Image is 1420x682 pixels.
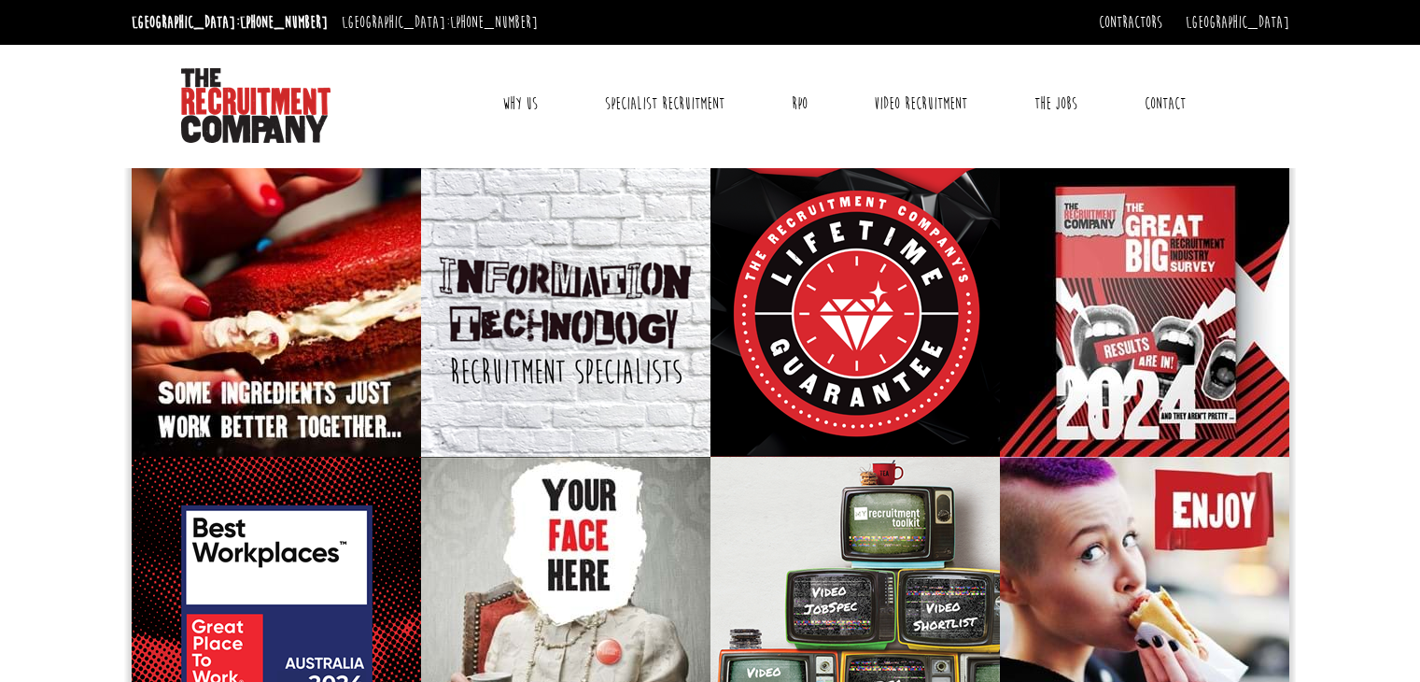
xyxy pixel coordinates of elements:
a: Specialist Recruitment [591,80,738,127]
a: [PHONE_NUMBER] [240,12,328,33]
li: [GEOGRAPHIC_DATA]: [127,7,332,37]
a: Video Recruitment [860,80,981,127]
a: Contractors [1099,12,1162,33]
a: [PHONE_NUMBER] [450,12,538,33]
a: Why Us [488,80,552,127]
a: [GEOGRAPHIC_DATA] [1186,12,1289,33]
li: [GEOGRAPHIC_DATA]: [337,7,542,37]
img: The Recruitment Company [181,68,330,143]
a: RPO [778,80,822,127]
a: The Jobs [1020,80,1091,127]
a: Contact [1131,80,1200,127]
